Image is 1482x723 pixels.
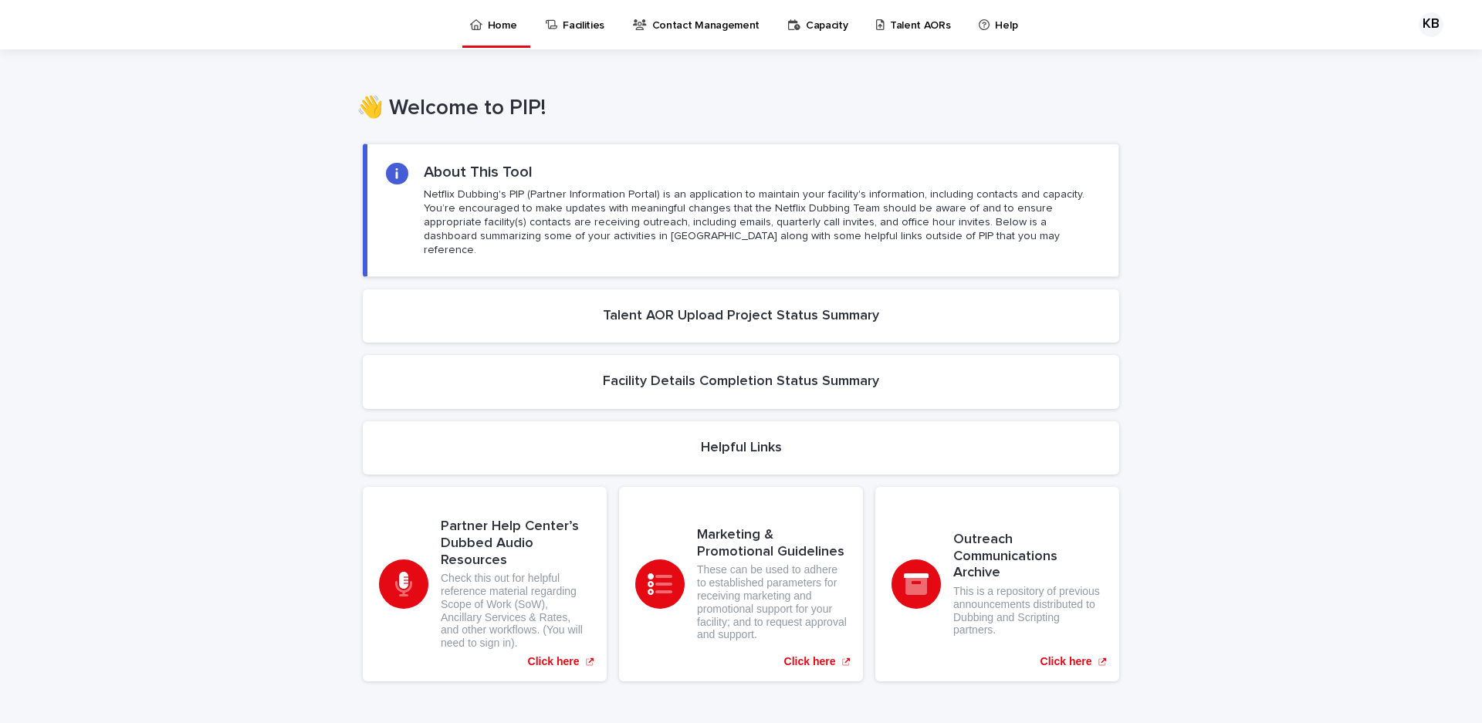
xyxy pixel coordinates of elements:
p: This is a repository of previous announcements distributed to Dubbing and Scripting partners. [953,585,1103,637]
h2: Helpful Links [701,440,782,457]
a: Click here [875,487,1119,681]
h3: Partner Help Center’s Dubbed Audio Resources [441,519,590,569]
div: KB [1419,12,1443,37]
p: Click here [784,655,836,668]
p: These can be used to adhere to established parameters for receiving marketing and promotional sup... [697,563,847,641]
h3: Outreach Communications Archive [953,532,1103,582]
p: Click here [528,655,580,668]
a: Click here [363,487,607,681]
p: Netflix Dubbing's PIP (Partner Information Portal) is an application to maintain your facility's ... [424,188,1100,258]
h1: 👋 Welcome to PIP! [357,96,1113,122]
h3: Marketing & Promotional Guidelines [697,527,847,560]
h2: Facility Details Completion Status Summary [603,373,879,390]
p: Click here [1040,655,1092,668]
h2: About This Tool [424,163,533,181]
a: Click here [619,487,863,681]
h2: Talent AOR Upload Project Status Summary [603,308,879,325]
p: Check this out for helpful reference material regarding Scope of Work (SoW), Ancillary Services &... [441,572,590,650]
